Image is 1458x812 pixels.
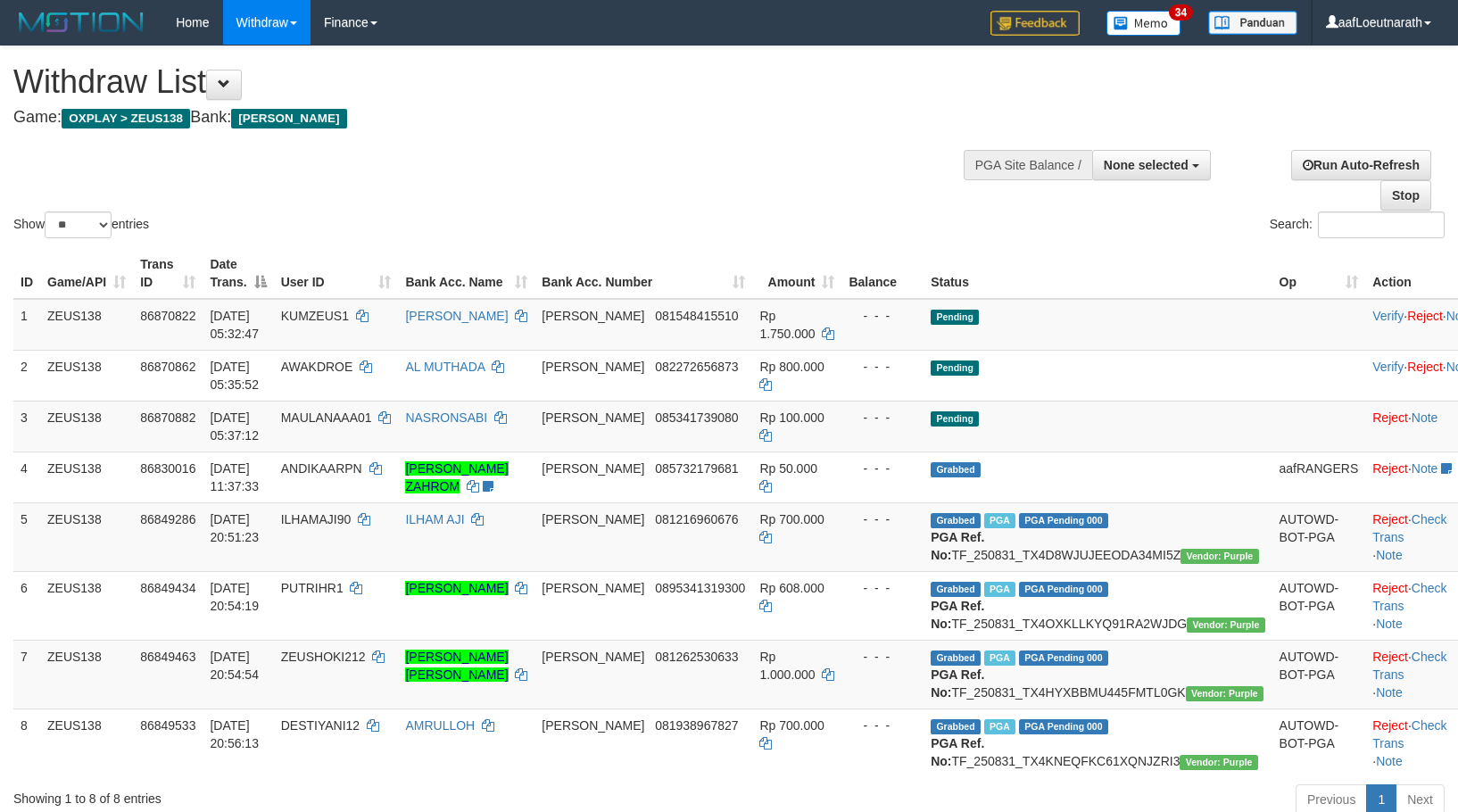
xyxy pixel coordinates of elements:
span: ILHAMAJI90 [281,512,352,526]
a: [PERSON_NAME] [405,581,508,595]
span: Marked by aafRornrotha [984,513,1015,528]
span: [DATE] 05:32:47 [210,309,259,341]
span: Copy 081938967827 to clipboard [655,718,738,733]
td: ZEUS138 [40,708,133,777]
span: PGA Pending [1019,650,1108,666]
td: TF_250831_TX4HYXBBMU445FMTL0GK [924,640,1272,708]
span: Grabbed [931,462,981,477]
span: Grabbed [931,719,981,734]
th: Op: activate to sort column ascending [1272,248,1366,299]
a: AMRULLOH [405,718,475,733]
span: [PERSON_NAME] [542,360,644,374]
span: Pending [931,411,979,427]
span: MAULANAAA01 [281,410,372,425]
span: [DATE] 20:54:19 [210,581,259,613]
img: panduan.png [1208,11,1297,35]
span: None selected [1104,158,1189,172]
div: - - - [849,717,916,734]
td: AUTOWD-BOT-PGA [1272,640,1366,708]
span: Copy 081216960676 to clipboard [655,512,738,526]
span: [PERSON_NAME] [542,581,644,595]
div: - - - [849,460,916,477]
span: 86870862 [140,360,195,374]
th: Status [924,248,1272,299]
td: ZEUS138 [40,571,133,640]
span: Copy 0895341319300 to clipboard [655,581,745,595]
div: - - - [849,358,916,376]
a: Stop [1380,180,1431,211]
span: KUMZEUS1 [281,309,349,323]
td: 6 [13,571,40,640]
img: Button%20Memo.svg [1106,11,1181,36]
span: Vendor URL: https://trx4.1velocity.biz [1180,755,1257,770]
span: 86849434 [140,581,195,595]
div: - - - [849,409,916,427]
td: AUTOWD-BOT-PGA [1272,708,1366,777]
a: Note [1376,685,1403,700]
span: Pending [931,310,979,325]
span: Vendor URL: https://trx4.1velocity.biz [1180,549,1258,564]
span: Copy 081548415510 to clipboard [655,309,738,323]
div: - - - [849,510,916,528]
label: Search: [1270,211,1445,238]
span: Copy 085341739080 to clipboard [655,410,738,425]
span: ZEUSHOKI212 [281,650,366,664]
span: Grabbed [931,650,981,666]
span: PUTRIHR1 [281,581,344,595]
span: Grabbed [931,513,981,528]
td: AUTOWD-BOT-PGA [1272,571,1366,640]
span: [DATE] 20:51:23 [210,512,259,544]
div: - - - [849,648,916,666]
a: Verify [1372,360,1404,374]
th: ID [13,248,40,299]
span: [DATE] 20:54:54 [210,650,259,682]
input: Search: [1318,211,1445,238]
div: PGA Site Balance / [964,150,1092,180]
span: Rp 1.750.000 [759,309,815,341]
th: Bank Acc. Name: activate to sort column ascending [398,248,534,299]
th: Game/API: activate to sort column ascending [40,248,133,299]
td: 5 [13,502,40,571]
h4: Game: Bank: [13,109,954,127]
div: Showing 1 to 8 of 8 entries [13,783,594,808]
td: aafRANGERS [1272,452,1366,502]
span: Marked by aafRornrotha [984,582,1015,597]
a: Note [1412,410,1438,425]
span: [PERSON_NAME] [542,650,644,664]
a: Reject [1372,650,1408,664]
span: Copy 082272656873 to clipboard [655,360,738,374]
span: DESTIYANI12 [281,718,360,733]
span: Rp 100.000 [759,410,824,425]
a: Note [1376,548,1403,562]
span: Rp 700.000 [759,512,824,526]
a: Reject [1372,410,1408,425]
a: Verify [1372,309,1404,323]
span: Pending [931,360,979,376]
a: Note [1376,754,1403,768]
span: 86830016 [140,461,195,476]
a: NASRONSABI [405,410,487,425]
span: 86849463 [140,650,195,664]
td: TF_250831_TX4KNEQFKC61XQNJZRI3 [924,708,1272,777]
a: Check Trans [1372,512,1446,544]
b: PGA Ref. No: [931,667,984,700]
span: Rp 700.000 [759,718,824,733]
img: Feedback.jpg [990,11,1080,36]
span: Marked by aafRornrotha [984,650,1015,666]
span: Copy 081262530633 to clipboard [655,650,738,664]
th: Bank Acc. Number: activate to sort column ascending [534,248,752,299]
a: Note [1412,461,1438,476]
td: ZEUS138 [40,299,133,351]
span: [DATE] 20:56:13 [210,718,259,750]
span: 86870822 [140,309,195,323]
b: PGA Ref. No: [931,599,984,631]
b: PGA Ref. No: [931,530,984,562]
span: Vendor URL: https://trx4.1velocity.biz [1187,617,1264,633]
span: [PERSON_NAME] [542,410,644,425]
td: ZEUS138 [40,452,133,502]
span: 86849286 [140,512,195,526]
a: Check Trans [1372,718,1446,750]
td: TF_250831_TX4D8WJUJEEODA34MI5Z [924,502,1272,571]
span: 86849533 [140,718,195,733]
span: 34 [1169,4,1193,21]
